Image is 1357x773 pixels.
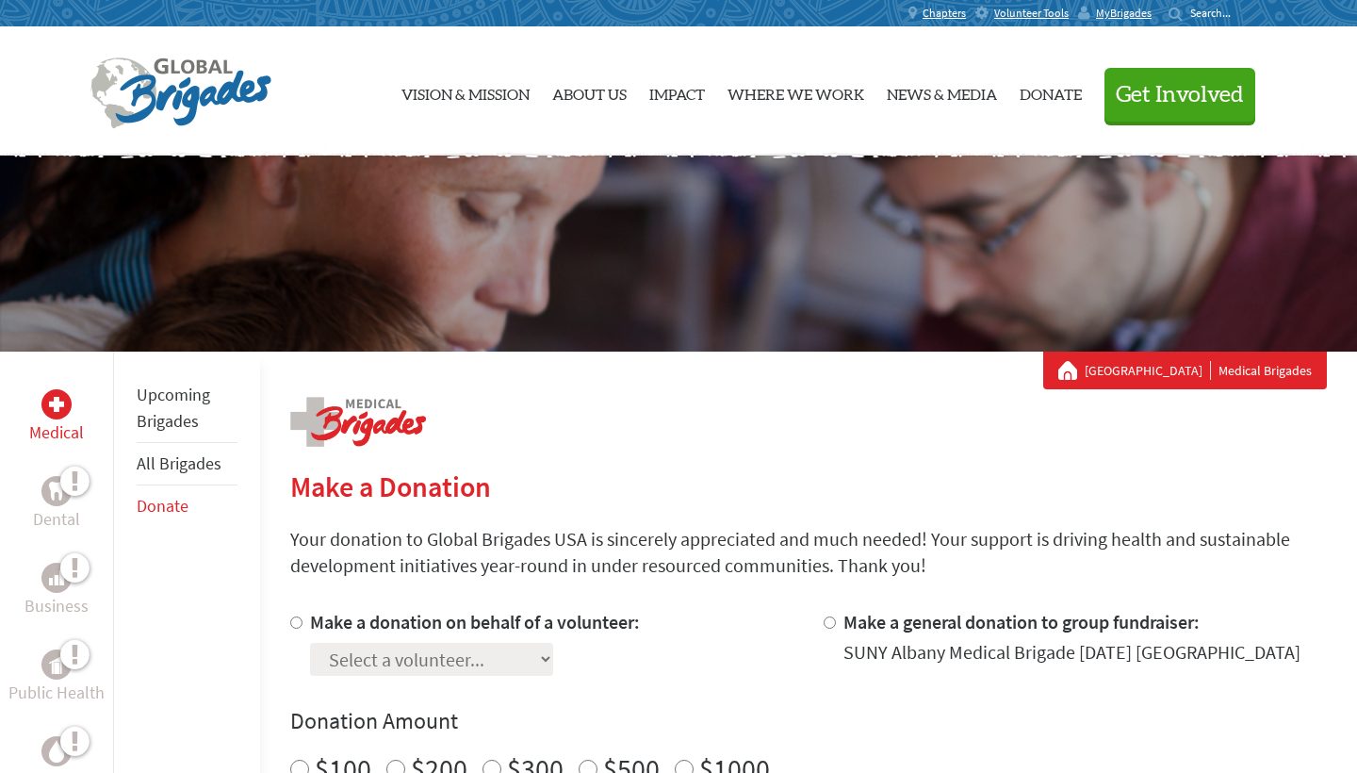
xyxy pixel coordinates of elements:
a: Vision & Mission [401,42,530,140]
p: Business [25,593,89,619]
a: All Brigades [137,452,221,474]
a: Public HealthPublic Health [8,650,105,706]
span: Chapters [923,6,966,21]
a: Upcoming Brigades [137,384,210,432]
p: Dental [33,506,80,533]
h4: Donation Amount [290,706,1327,736]
h2: Make a Donation [290,469,1327,503]
li: Donate [137,485,237,527]
div: Medical [41,389,72,419]
img: Medical [49,397,64,412]
div: Dental [41,476,72,506]
a: Impact [649,42,705,140]
a: News & Media [887,42,997,140]
input: Search... [1190,6,1244,20]
li: All Brigades [137,443,237,485]
a: Donate [137,495,188,517]
button: Get Involved [1104,68,1255,122]
span: Get Involved [1116,84,1244,107]
a: [GEOGRAPHIC_DATA] [1085,361,1211,380]
a: BusinessBusiness [25,563,89,619]
img: Dental [49,482,64,500]
a: MedicalMedical [29,389,84,446]
img: Water [49,740,64,762]
p: Medical [29,419,84,446]
span: Volunteer Tools [994,6,1069,21]
p: Public Health [8,680,105,706]
a: About Us [552,42,627,140]
a: DentalDental [33,476,80,533]
a: Where We Work [728,42,864,140]
label: Make a general donation to group fundraiser: [843,610,1200,633]
li: Upcoming Brigades [137,374,237,443]
a: Donate [1020,42,1082,140]
div: Business [41,563,72,593]
div: SUNY Albany Medical Brigade [DATE] [GEOGRAPHIC_DATA] [843,639,1300,666]
img: Business [49,570,64,585]
label: Make a donation on behalf of a volunteer: [310,610,640,633]
div: Medical Brigades [1058,361,1312,380]
div: Public Health [41,650,72,680]
img: logo-medical.png [290,397,426,447]
div: Water [41,736,72,766]
span: MyBrigades [1096,6,1152,21]
p: Your donation to Global Brigades USA is sincerely appreciated and much needed! Your support is dr... [290,526,1327,579]
img: Global Brigades Logo [90,58,271,129]
img: Public Health [49,655,64,674]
